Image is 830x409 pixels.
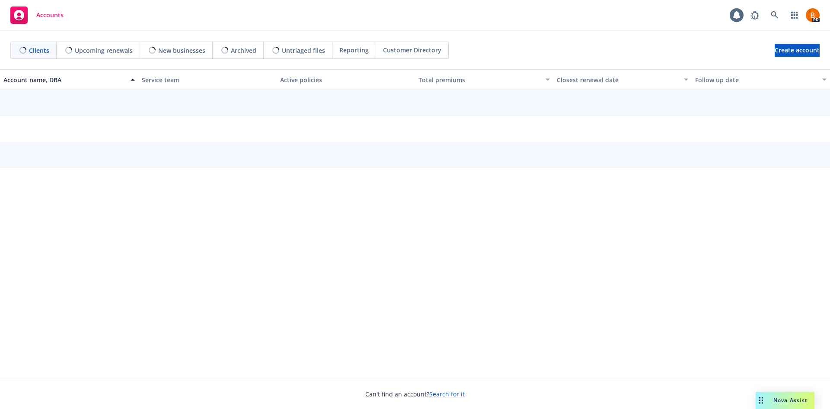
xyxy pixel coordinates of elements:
[75,46,133,55] span: Upcoming renewals
[415,69,553,90] button: Total premiums
[773,396,808,404] span: Nova Assist
[282,46,325,55] span: Untriaged files
[138,69,277,90] button: Service team
[418,75,540,84] div: Total premiums
[775,42,820,58] span: Create account
[695,75,817,84] div: Follow up date
[775,44,820,57] a: Create account
[280,75,412,84] div: Active policies
[557,75,679,84] div: Closest renewal date
[277,69,415,90] button: Active policies
[142,75,273,84] div: Service team
[383,45,441,55] span: Customer Directory
[365,390,465,399] span: Can't find an account?
[7,3,67,27] a: Accounts
[36,12,64,19] span: Accounts
[553,69,692,90] button: Closest renewal date
[766,6,783,24] a: Search
[806,8,820,22] img: photo
[756,392,766,409] div: Drag to move
[3,75,125,84] div: Account name, DBA
[786,6,803,24] a: Switch app
[231,46,256,55] span: Archived
[158,46,205,55] span: New businesses
[692,69,830,90] button: Follow up date
[339,45,369,55] span: Reporting
[756,392,814,409] button: Nova Assist
[29,46,49,55] span: Clients
[429,390,465,398] a: Search for it
[746,6,763,24] a: Report a Bug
